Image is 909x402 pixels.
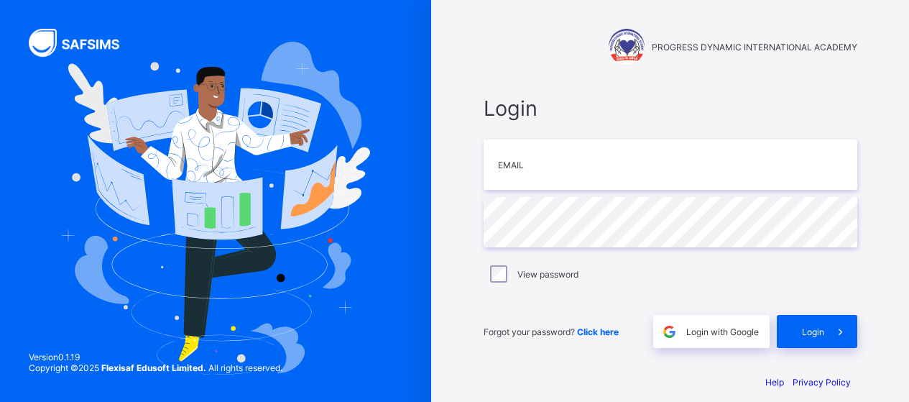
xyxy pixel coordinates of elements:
[101,362,206,373] strong: Flexisaf Edusoft Limited.
[517,269,578,280] label: View password
[793,377,851,388] a: Privacy Policy
[29,352,282,362] span: Version 0.1.19
[765,377,784,388] a: Help
[686,326,759,337] span: Login with Google
[61,42,371,375] img: Hero Image
[484,326,619,337] span: Forgot your password?
[29,29,137,57] img: SAFSIMS Logo
[652,42,857,52] span: PROGRESS DYNAMIC INTERNATIONAL ACADEMY
[802,326,824,337] span: Login
[577,326,619,337] a: Click here
[661,324,678,340] img: google.396cfc9801f0270233282035f929180a.svg
[29,362,282,373] span: Copyright © 2025 All rights reserved.
[484,96,857,121] span: Login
